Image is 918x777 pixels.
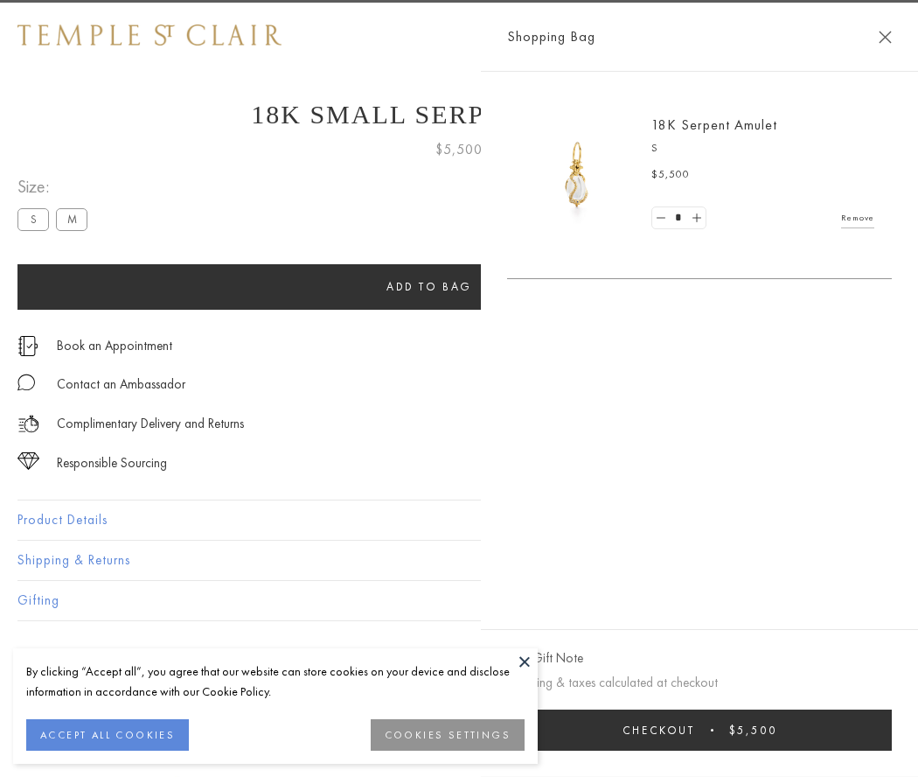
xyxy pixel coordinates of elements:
span: Size: [17,172,94,201]
span: Add to bag [386,279,472,294]
label: S [17,208,49,230]
button: Add Gift Note [507,647,583,669]
img: icon_appointment.svg [17,336,38,356]
a: Set quantity to 0 [652,207,670,229]
span: $5,500 [651,166,690,184]
button: ACCEPT ALL COOKIES [26,719,189,751]
p: S [651,140,874,157]
label: M [56,208,87,230]
button: Close Shopping Bag [879,31,892,44]
span: $5,500 [435,138,483,161]
img: Temple St. Clair [17,24,282,45]
span: $5,500 [729,723,777,738]
a: Book an Appointment [57,336,172,355]
button: Shipping & Returns [17,541,901,580]
div: Contact an Ambassador [57,374,185,395]
a: Set quantity to 2 [687,207,705,229]
button: Checkout $5,500 [507,710,892,751]
p: Complimentary Delivery and Returns [57,413,244,435]
img: MessageIcon-01_2.svg [17,374,35,391]
div: Responsible Sourcing [57,452,167,474]
div: By clicking “Accept all”, you agree that our website can store cookies on your device and disclos... [26,661,525,702]
h1: 18K Small Serpent Amulet [17,100,901,129]
p: Shipping & taxes calculated at checkout [507,672,892,694]
span: Shopping Bag [507,25,595,48]
img: icon_sourcing.svg [17,452,39,470]
button: Add to bag [17,264,841,310]
button: COOKIES SETTINGS [371,719,525,751]
a: Remove [841,208,874,227]
span: Checkout [622,723,695,738]
button: Gifting [17,581,901,620]
img: P51836-E11SERPPV [525,122,629,227]
a: 18K Serpent Amulet [651,115,777,134]
button: Product Details [17,500,901,540]
img: icon_delivery.svg [17,413,39,435]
